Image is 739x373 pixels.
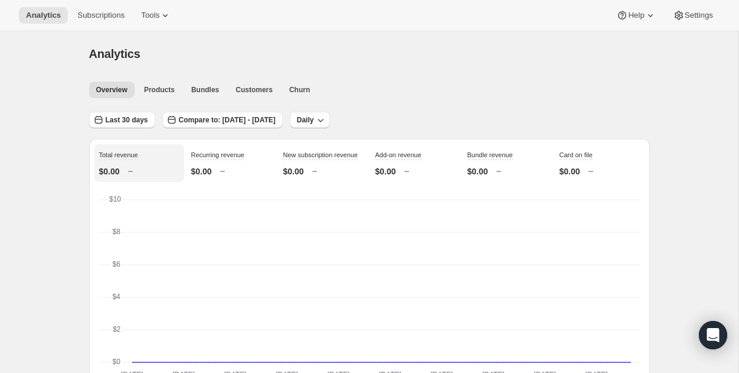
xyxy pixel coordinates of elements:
[191,151,245,158] span: Recurring revenue
[560,166,580,177] p: $0.00
[19,7,68,24] button: Analytics
[70,7,132,24] button: Subscriptions
[112,260,120,268] text: $6
[106,115,148,125] span: Last 30 days
[96,85,127,95] span: Overview
[112,358,120,366] text: $0
[283,166,304,177] p: $0.00
[112,293,120,301] text: $4
[99,166,120,177] p: $0.00
[89,47,140,60] span: Analytics
[375,151,421,158] span: Add-on revenue
[467,166,488,177] p: $0.00
[699,321,727,349] div: Open Intercom Messenger
[109,195,121,203] text: $10
[26,11,61,20] span: Analytics
[77,11,125,20] span: Subscriptions
[467,151,513,158] span: Bundle revenue
[162,112,283,128] button: Compare to: [DATE] - [DATE]
[685,11,713,20] span: Settings
[290,112,331,128] button: Daily
[144,85,175,95] span: Products
[560,151,593,158] span: Card on file
[112,228,120,236] text: $8
[191,85,219,95] span: Bundles
[236,85,273,95] span: Customers
[141,11,159,20] span: Tools
[289,85,310,95] span: Churn
[89,112,155,128] button: Last 30 days
[297,115,314,125] span: Daily
[191,166,212,177] p: $0.00
[666,7,720,24] button: Settings
[375,166,396,177] p: $0.00
[179,115,276,125] span: Compare to: [DATE] - [DATE]
[609,7,663,24] button: Help
[628,11,644,20] span: Help
[283,151,358,158] span: New subscription revenue
[112,325,120,333] text: $2
[134,7,178,24] button: Tools
[99,151,138,158] span: Total revenue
